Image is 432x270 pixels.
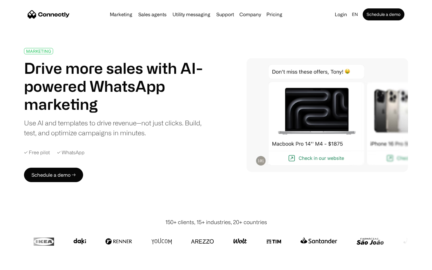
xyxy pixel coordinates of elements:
[24,168,83,182] a: Schedule a demo →
[264,12,285,17] a: Pricing
[107,12,135,17] a: Marketing
[214,12,236,17] a: Support
[239,10,261,19] div: Company
[332,10,349,19] a: Login
[24,150,50,155] div: ✓ Free pilot
[24,118,209,138] div: Use AI and templates to drive revenue—not just clicks. Build, test, and optimize campaigns in min...
[24,59,209,113] h1: Drive more sales with AI-powered WhatsApp marketing
[12,259,36,268] ul: Language list
[165,218,267,226] div: 150+ clients, 15+ industries, 20+ countries
[170,12,213,17] a: Utility messaging
[136,12,169,17] a: Sales agents
[363,8,404,20] a: Schedule a demo
[352,10,358,19] div: en
[6,259,36,268] aside: Language selected: English
[26,49,51,53] div: MARKETING
[57,150,85,155] div: ✓ WhatsApp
